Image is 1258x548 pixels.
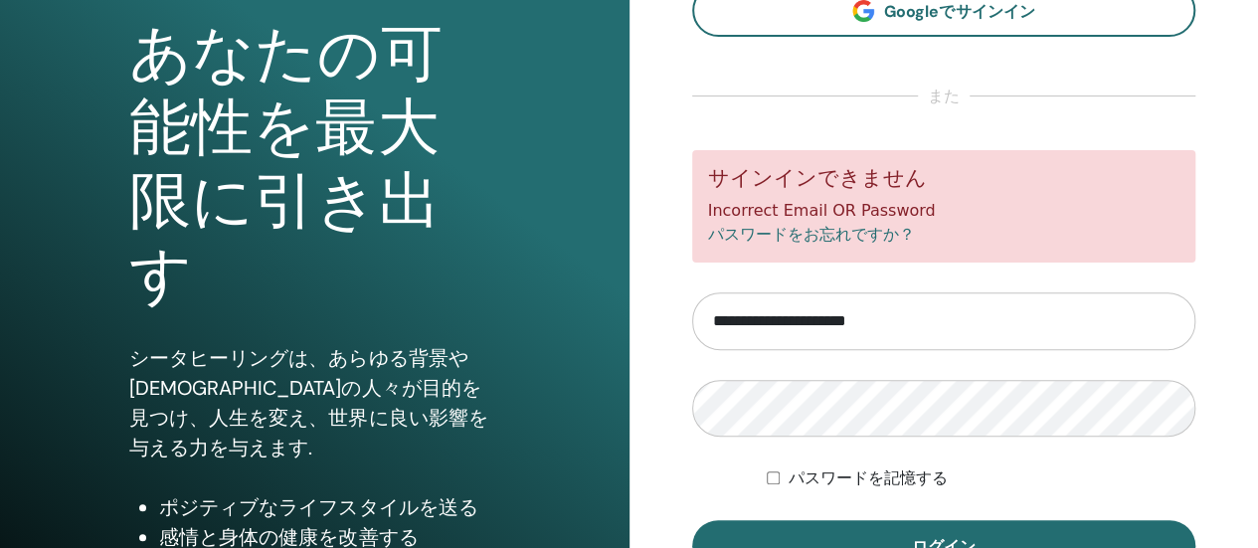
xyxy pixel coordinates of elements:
[884,1,1034,22] span: Googleでサインイン
[708,166,1180,191] h5: サインインできません
[159,492,499,522] li: ポジティブなライフスタイルを送る
[788,466,947,490] label: パスワードを記憶する
[708,225,915,244] a: パスワードをお忘れですか？
[129,18,499,314] h1: あなたの可能性を最大限に引き出す
[129,343,499,462] p: シータヒーリングは、あらゆる背景や[DEMOGRAPHIC_DATA]の人々が目的を見つけ、人生を変え、世界に良い影響を与える力を与えます.
[767,466,1195,490] div: Keep me authenticated indefinitely or until I manually logout
[692,150,1196,263] div: Incorrect Email OR Password
[918,85,970,108] span: また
